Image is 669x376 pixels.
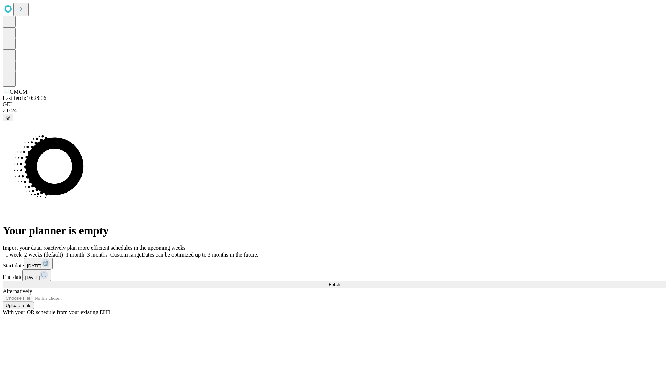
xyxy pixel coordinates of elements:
[3,281,666,288] button: Fetch
[3,101,666,108] div: GEI
[3,269,666,281] div: End date
[3,258,666,269] div: Start date
[3,95,46,101] span: Last fetch: 10:28:06
[27,263,41,268] span: [DATE]
[22,269,51,281] button: [DATE]
[3,114,13,121] button: @
[24,252,63,258] span: 2 weeks (default)
[3,309,111,315] span: With your OR schedule from your existing EHR
[87,252,108,258] span: 3 months
[25,275,40,280] span: [DATE]
[10,89,28,95] span: GMCM
[110,252,141,258] span: Custom range
[3,302,34,309] button: Upload a file
[3,245,40,251] span: Import your data
[329,282,340,287] span: Fetch
[24,258,53,269] button: [DATE]
[6,115,10,120] span: @
[66,252,84,258] span: 1 month
[3,288,32,294] span: Alternatively
[3,108,666,114] div: 2.0.241
[141,252,258,258] span: Dates can be optimized up to 3 months in the future.
[40,245,187,251] span: Proactively plan more efficient schedules in the upcoming weeks.
[6,252,22,258] span: 1 week
[3,224,666,237] h1: Your planner is empty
